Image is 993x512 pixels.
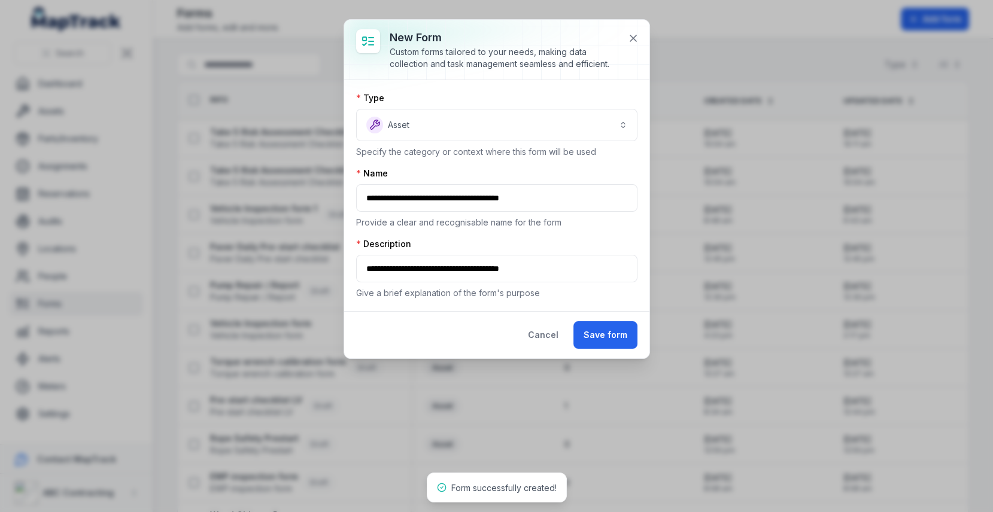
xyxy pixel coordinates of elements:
label: Name [356,167,388,179]
p: Give a brief explanation of the form's purpose [356,287,637,299]
label: Description [356,238,411,250]
p: Provide a clear and recognisable name for the form [356,217,637,228]
button: Cancel [518,321,569,349]
button: Save form [573,321,637,349]
label: Type [356,92,384,104]
h3: New form [390,29,618,46]
span: Form successfully created! [451,483,557,493]
div: Custom forms tailored to your needs, making data collection and task management seamless and effi... [390,46,618,70]
button: Asset [356,109,637,141]
p: Specify the category or context where this form will be used [356,146,637,158]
